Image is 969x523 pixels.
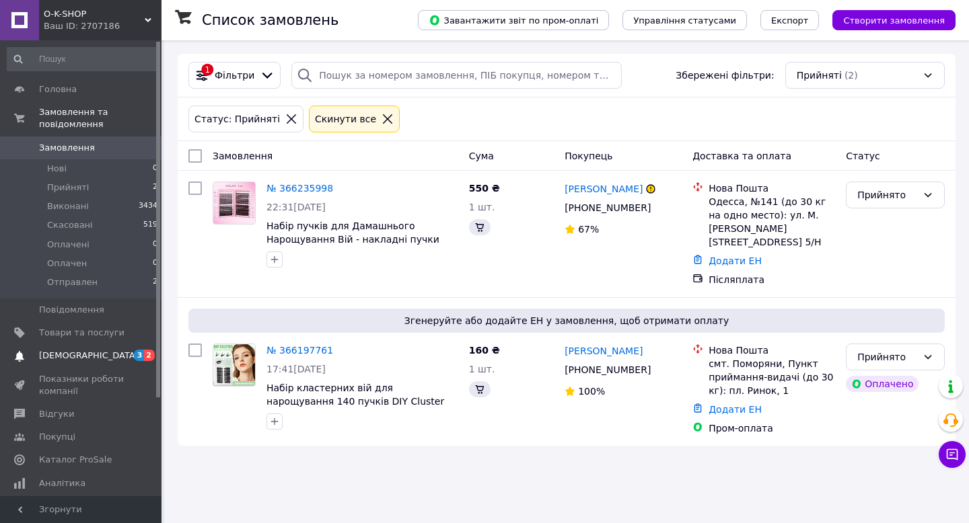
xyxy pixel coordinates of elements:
[47,200,89,212] span: Виконані
[153,163,157,175] span: 0
[266,220,439,258] a: Набір пучків для Дамашнього Нарощування Вій - накладні пучки 640 шт 30D/40D/50D, 9-16 мм
[771,15,809,26] span: Експорт
[692,151,791,161] span: Доставка та оплата
[843,15,945,26] span: Створити замовлення
[47,257,87,270] span: Оплачен
[857,350,917,364] div: Прийнято
[266,383,444,434] a: Набір кластерних вій для нарощування 140 пучків DIY Cluster Eyelash, вигин C, ефект Doll Eye, чор...
[39,83,77,95] span: Головна
[47,182,89,194] span: Прийняті
[39,373,124,397] span: Показники роботи компанії
[832,10,956,30] button: Створити замовлення
[709,255,762,266] a: Додати ЕН
[709,195,835,249] div: Одесса, №141 (до 30 кг на одно место): ул. М. [PERSON_NAME][STREET_ADDRESS] 5/Н
[469,183,500,194] span: 550 ₴
[213,151,273,161] span: Замовлення
[846,151,880,161] span: Статус
[578,386,605,397] span: 100%
[565,344,643,358] a: [PERSON_NAME]
[7,47,159,71] input: Пошук
[192,112,283,126] div: Статус: Прийняті
[676,69,774,82] span: Збережені фільтри:
[44,8,145,20] span: O-K-SHOP
[845,70,858,81] span: (2)
[469,364,495,374] span: 1 шт.
[47,219,93,231] span: Скасовані
[215,69,254,82] span: Фільтри
[939,441,966,468] button: Чат з покупцем
[709,421,835,435] div: Пром-оплата
[153,182,157,194] span: 2
[857,188,917,202] div: Прийнято
[47,163,67,175] span: Нові
[213,182,255,224] img: Фото товару
[153,257,157,270] span: 0
[266,202,326,212] span: 22:31[DATE]
[469,345,500,356] span: 160 ₴
[846,376,919,392] div: Оплачено
[39,431,75,443] span: Покупці
[312,112,379,126] div: Cкинути все
[134,350,145,361] span: 3
[143,219,157,231] span: 519
[47,276,98,288] span: Отправлен
[819,14,956,25] a: Створити замовлення
[429,14,598,26] span: Завантажити звіт по пром-оплаті
[578,224,599,235] span: 67%
[39,408,74,420] span: Відгуки
[709,357,835,397] div: смт. Поморяни, Пункт приймання-видачі (до 30 кг): пл. Ринок, 1
[213,182,256,225] a: Фото товару
[469,151,494,161] span: Cума
[39,477,85,489] span: Аналітика
[760,10,820,30] button: Експорт
[565,182,643,196] a: [PERSON_NAME]
[709,182,835,195] div: Нова Пошта
[266,183,333,194] a: № 366235998
[213,344,255,386] img: Фото товару
[153,239,157,251] span: 0
[213,344,256,387] a: Фото товару
[622,10,747,30] button: Управління статусами
[39,350,139,362] span: [DEMOGRAPHIC_DATA]
[39,327,124,339] span: Товари та послуги
[565,202,651,213] span: [PHONE_NUMBER]
[709,273,835,286] div: Післяплата
[44,20,161,32] div: Ваш ID: 2707186
[39,142,95,154] span: Замовлення
[139,200,157,212] span: 3434
[797,69,842,82] span: Прийняті
[565,364,651,375] span: [PHONE_NUMBER]
[709,344,835,357] div: Нова Пошта
[633,15,736,26] span: Управління статусами
[202,12,338,28] h1: Список замовлень
[418,10,609,30] button: Завантажити звіт по пром-оплаті
[565,151,612,161] span: Покупець
[469,202,495,212] span: 1 шт.
[144,350,155,361] span: 2
[194,314,939,327] span: Згенеруйте або додайте ЕН у замовлення, щоб отримати оплату
[39,304,104,316] span: Повідомлення
[709,404,762,415] a: Додати ЕН
[39,454,112,466] span: Каталог ProSale
[291,62,622,89] input: Пошук за номером замовлення, ПІБ покупця, номером телефону, Email, номером накладної
[153,276,157,288] span: 2
[266,364,326,374] span: 17:41[DATE]
[39,106,161,130] span: Замовлення та повідомлення
[47,239,89,251] span: Оплачені
[266,345,333,356] a: № 366197761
